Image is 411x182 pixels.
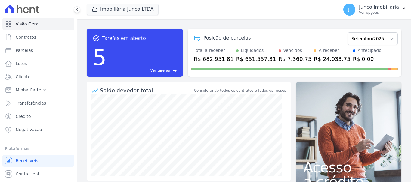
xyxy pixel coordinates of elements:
[348,7,351,12] span: JI
[303,160,394,175] span: Acesso
[2,155,74,167] a: Recebíveis
[150,68,170,73] span: Ver tarefas
[194,55,234,63] div: R$ 682.951,81
[2,44,74,56] a: Parcelas
[194,88,286,93] div: Considerando todos os contratos e todos os meses
[2,110,74,122] a: Crédito
[16,87,47,93] span: Minha Carteira
[109,68,177,73] a: Ver tarefas east
[102,35,146,42] span: Tarefas em aberto
[203,34,251,42] div: Posição de parcelas
[16,113,31,119] span: Crédito
[279,55,312,63] div: R$ 7.360,75
[2,71,74,83] a: Clientes
[314,55,350,63] div: R$ 24.033,75
[87,4,159,15] button: Imobiliária Junco LTDA
[5,145,72,152] div: Plataformas
[338,1,411,18] button: JI Junco Imobiliária Ver opções
[2,58,74,70] a: Lotes
[2,124,74,136] a: Negativação
[241,47,264,54] div: Liquidados
[93,42,107,73] div: 5
[2,18,74,30] a: Visão Geral
[283,47,302,54] div: Vencidos
[16,158,38,164] span: Recebíveis
[16,47,33,53] span: Parcelas
[359,4,399,10] p: Junco Imobiliária
[16,100,46,106] span: Transferências
[16,127,42,133] span: Negativação
[358,47,382,54] div: Antecipado
[16,34,36,40] span: Contratos
[236,55,276,63] div: R$ 651.557,31
[2,97,74,109] a: Transferências
[2,31,74,43] a: Contratos
[100,86,193,94] div: Saldo devedor total
[194,47,234,54] div: Total a receber
[16,171,39,177] span: Conta Hent
[353,55,382,63] div: R$ 0,00
[319,47,339,54] div: A receber
[359,10,399,15] p: Ver opções
[172,68,177,73] span: east
[2,84,74,96] a: Minha Carteira
[2,168,74,180] a: Conta Hent
[16,74,32,80] span: Clientes
[93,35,100,42] span: task_alt
[16,61,27,67] span: Lotes
[16,21,40,27] span: Visão Geral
